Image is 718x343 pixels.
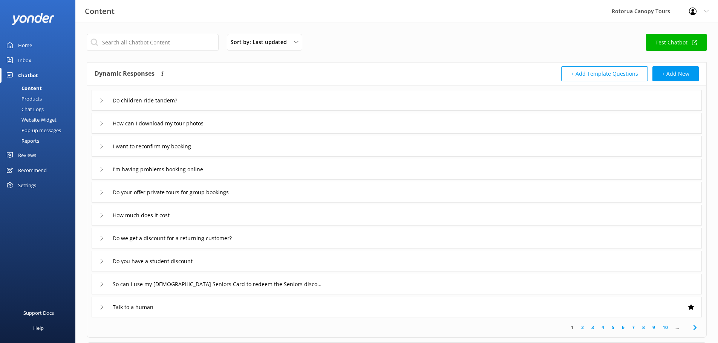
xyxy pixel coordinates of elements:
div: Website Widget [5,114,57,125]
img: yonder-white-logo.png [11,13,55,25]
div: Chat Logs [5,104,44,114]
h3: Content [85,5,115,17]
div: Recommend [18,163,47,178]
a: Pop-up messages [5,125,75,136]
a: Content [5,83,75,93]
button: + Add Template Questions [561,66,648,81]
button: + Add New [652,66,699,81]
a: 8 [638,324,649,331]
h4: Dynamic Responses [95,66,155,81]
a: 7 [628,324,638,331]
div: Chatbot [18,68,38,83]
a: 10 [659,324,672,331]
a: 6 [618,324,628,331]
a: 9 [649,324,659,331]
a: Chat Logs [5,104,75,114]
a: Test Chatbot [646,34,707,51]
a: Website Widget [5,114,75,125]
span: ... [672,324,683,331]
div: Inbox [18,53,31,68]
div: Home [18,38,32,53]
div: Reviews [18,148,36,163]
div: Products [5,93,42,104]
div: Pop-up messages [5,125,61,136]
div: Settings [18,178,36,193]
a: 5 [608,324,618,331]
a: 1 [567,324,577,331]
a: Products [5,93,75,104]
input: Search all Chatbot Content [87,34,219,51]
div: Content [5,83,42,93]
a: 4 [598,324,608,331]
span: Sort by: Last updated [231,38,291,46]
div: Support Docs [23,305,54,320]
a: Reports [5,136,75,146]
div: Help [33,320,44,335]
a: 2 [577,324,588,331]
div: Reports [5,136,39,146]
a: 3 [588,324,598,331]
